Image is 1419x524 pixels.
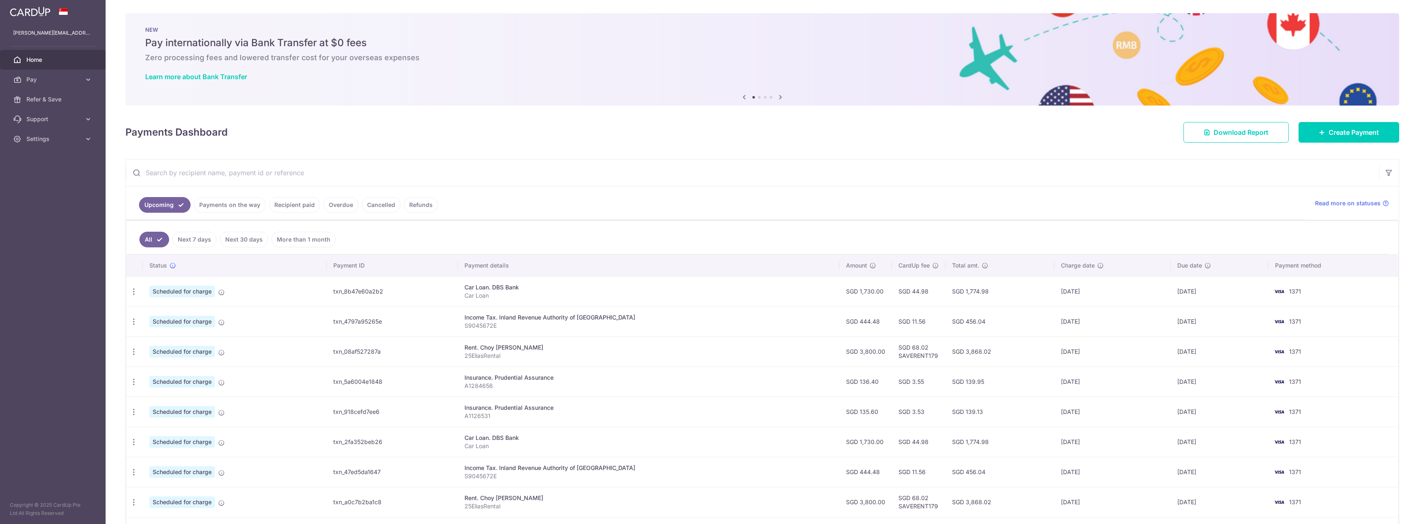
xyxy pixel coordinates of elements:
[1271,407,1287,417] img: Bank Card
[145,53,1379,63] h6: Zero processing fees and lowered transfer cost for your overseas expenses
[1271,287,1287,296] img: Bank Card
[464,322,833,330] p: S9045672E
[145,26,1379,33] p: NEW
[1289,348,1301,355] span: 1371
[945,397,1054,427] td: SGD 139.13
[839,336,892,367] td: SGD 3,800.00
[139,197,191,213] a: Upcoming
[26,95,81,103] span: Refer & Save
[839,427,892,457] td: SGD 1,730.00
[1054,306,1171,336] td: [DATE]
[1061,261,1095,270] span: Charge date
[26,75,81,84] span: Pay
[327,255,458,276] th: Payment ID
[464,291,833,300] p: Car Loan
[892,487,945,517] td: SGD 68.02 SAVERENT179
[464,464,833,472] div: Income Tax. Inland Revenue Authority of [GEOGRAPHIC_DATA]
[149,436,215,448] span: Scheduled for charge
[952,261,979,270] span: Total amt.
[1171,457,1268,487] td: [DATE]
[1289,318,1301,325] span: 1371
[945,427,1054,457] td: SGD 1,774.98
[1271,497,1287,507] img: Bank Card
[892,306,945,336] td: SGD 11.56
[839,487,892,517] td: SGD 3,800.00
[26,56,81,64] span: Home
[271,232,336,247] a: More than 1 month
[464,352,833,360] p: 25EliasRental
[464,343,833,352] div: Rent. Choy [PERSON_NAME]
[145,73,247,81] a: Learn more about Bank Transfer
[126,160,1379,186] input: Search by recipient name, payment id or reference
[945,487,1054,517] td: SGD 3,868.02
[1271,437,1287,447] img: Bank Card
[1054,457,1171,487] td: [DATE]
[327,427,458,457] td: txn_2fa352beb26
[464,404,833,412] div: Insurance. Prudential Assurance
[945,276,1054,306] td: SGD 1,774.98
[458,255,840,276] th: Payment details
[149,316,215,327] span: Scheduled for charge
[1054,276,1171,306] td: [DATE]
[1289,468,1301,475] span: 1371
[892,457,945,487] td: SGD 11.56
[139,232,169,247] a: All
[149,261,167,270] span: Status
[464,382,833,390] p: A1284656
[892,276,945,306] td: SGD 44.98
[464,472,833,480] p: S9045672E
[892,367,945,397] td: SGD 3.55
[1054,397,1171,427] td: [DATE]
[194,197,266,213] a: Payments on the way
[1054,336,1171,367] td: [DATE]
[1214,127,1268,137] span: Download Report
[839,306,892,336] td: SGD 444.48
[1171,367,1268,397] td: [DATE]
[1054,427,1171,457] td: [DATE]
[1271,377,1287,387] img: Bank Card
[1183,122,1289,143] a: Download Report
[327,367,458,397] td: txn_5a6004e1848
[1289,498,1301,505] span: 1371
[898,261,930,270] span: CardUp fee
[464,412,833,420] p: A1126531
[464,442,833,450] p: Car Loan
[1289,288,1301,295] span: 1371
[220,232,268,247] a: Next 30 days
[1171,306,1268,336] td: [DATE]
[846,261,867,270] span: Amount
[1289,378,1301,385] span: 1371
[327,487,458,517] td: txn_a0c7b2ba1c8
[269,197,320,213] a: Recipient paid
[1171,336,1268,367] td: [DATE]
[26,115,81,123] span: Support
[945,336,1054,367] td: SGD 3,868.02
[945,367,1054,397] td: SGD 139.95
[13,29,92,37] p: [PERSON_NAME][EMAIL_ADDRESS][DOMAIN_NAME]
[1171,427,1268,457] td: [DATE]
[839,457,892,487] td: SGD 444.48
[1271,347,1287,357] img: Bank Card
[327,457,458,487] td: txn_47ed5da1647
[892,336,945,367] td: SGD 68.02 SAVERENT179
[1271,317,1287,327] img: Bank Card
[1171,276,1268,306] td: [DATE]
[945,306,1054,336] td: SGD 456.04
[149,496,215,508] span: Scheduled for charge
[1315,199,1389,207] a: Read more on statuses
[464,313,833,322] div: Income Tax. Inland Revenue Authority of [GEOGRAPHIC_DATA]
[892,397,945,427] td: SGD 3.53
[149,376,215,388] span: Scheduled for charge
[464,434,833,442] div: Car Loan. DBS Bank
[1315,199,1381,207] span: Read more on statuses
[1171,397,1268,427] td: [DATE]
[172,232,217,247] a: Next 7 days
[145,36,1379,49] h5: Pay internationally via Bank Transfer at $0 fees
[1171,487,1268,517] td: [DATE]
[1177,261,1202,270] span: Due date
[464,494,833,502] div: Rent. Choy [PERSON_NAME]
[839,367,892,397] td: SGD 136.40
[839,397,892,427] td: SGD 135.60
[1289,408,1301,415] span: 1371
[892,427,945,457] td: SGD 44.98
